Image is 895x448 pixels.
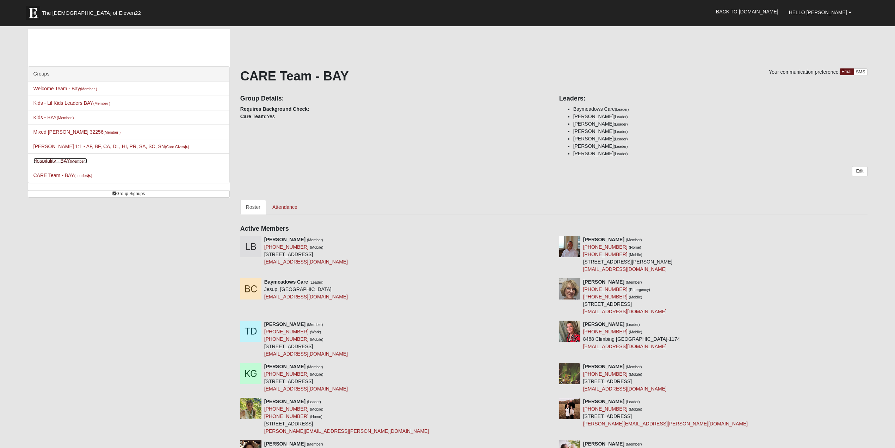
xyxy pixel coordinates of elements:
a: [PHONE_NUMBER] [264,244,309,250]
a: [PHONE_NUMBER] [583,371,628,377]
strong: [PERSON_NAME] [583,279,624,285]
small: (Work) [310,330,321,334]
a: [PERSON_NAME][EMAIL_ADDRESS][PERSON_NAME][DOMAIN_NAME] [264,428,429,434]
a: Back to [DOMAIN_NAME] [711,3,784,20]
a: [PHONE_NUMBER] [264,413,309,419]
li: [PERSON_NAME] [573,128,868,135]
small: (Member) [626,280,642,284]
a: [EMAIL_ADDRESS][DOMAIN_NAME] [583,386,667,392]
strong: [PERSON_NAME] [583,399,624,404]
small: (Leader) [614,137,628,141]
div: [STREET_ADDRESS] [264,321,348,358]
small: (Leader) [307,400,321,404]
a: [PERSON_NAME][EMAIL_ADDRESS][PERSON_NAME][DOMAIN_NAME] [583,421,748,426]
a: Welcome Team - Bay(Member ) [33,86,97,91]
strong: Care Team: [240,114,267,119]
small: (Home) [310,414,322,419]
a: [EMAIL_ADDRESS][DOMAIN_NAME] [264,351,348,357]
small: (Emergency) [629,287,650,292]
small: (Leader) [626,400,640,404]
strong: [PERSON_NAME] [264,321,305,327]
div: [STREET_ADDRESS] [264,363,348,393]
small: (Mobile) [629,253,642,257]
small: (Mobile) [629,295,642,299]
a: [PHONE_NUMBER] [583,406,628,412]
div: Groups [28,67,229,81]
small: (Leader) [614,115,628,119]
a: Hospitality - BAY(Member ) [33,158,87,164]
small: (Member) [626,238,642,242]
li: [PERSON_NAME] [573,120,868,128]
small: (Mobile) [629,372,642,376]
a: Edit [852,166,867,176]
div: 8468 Climbing [GEOGRAPHIC_DATA]-1174 [583,321,680,350]
img: Eleven22 logo [26,6,40,20]
li: [PERSON_NAME] [573,143,868,150]
li: [PERSON_NAME] [573,150,868,157]
a: [PHONE_NUMBER] [264,329,309,334]
small: (Mobile) [310,372,323,376]
a: Attendance [267,200,303,214]
strong: [PERSON_NAME] [583,321,624,327]
strong: Baymeadows Care [264,279,308,285]
small: (Leader ) [74,174,92,178]
div: [STREET_ADDRESS] [264,398,429,435]
a: Kids - Lil Kids Leaders BAY(Member ) [33,100,111,106]
small: (Mobile) [629,407,642,411]
a: CARE Team - BAY(Leader) [33,172,92,178]
a: The [DEMOGRAPHIC_DATA] of Eleven22 [23,2,163,20]
a: [EMAIL_ADDRESS][DOMAIN_NAME] [583,309,667,314]
h4: Group Details: [240,95,549,103]
span: The [DEMOGRAPHIC_DATA] of Eleven22 [42,10,141,17]
a: [EMAIL_ADDRESS][DOMAIN_NAME] [264,386,348,392]
small: (Member ) [93,101,110,105]
a: [PHONE_NUMBER] [583,294,628,299]
a: [PHONE_NUMBER] [264,406,309,412]
div: [STREET_ADDRESS][PERSON_NAME] [583,236,673,273]
strong: [PERSON_NAME] [264,237,305,242]
a: [PERSON_NAME] 1:1 - AF, BF, CA, DL, HI, PR, SA, SC, SN(Care Giver) [33,144,189,149]
small: (Leader) [614,122,628,126]
strong: [PERSON_NAME] [264,364,305,369]
div: [STREET_ADDRESS] [264,236,348,266]
small: (Leader) [614,129,628,134]
small: (Mobile) [310,407,323,411]
strong: [PERSON_NAME] [583,237,624,242]
a: Email [840,68,854,75]
a: Kids - BAY(Member ) [33,115,74,120]
small: (Member ) [70,159,87,163]
strong: Requires Background Check: [240,106,309,112]
a: [EMAIL_ADDRESS][DOMAIN_NAME] [264,259,348,265]
a: SMS [854,68,868,76]
a: [PHONE_NUMBER] [264,371,309,377]
h1: CARE Team - BAY [240,68,868,84]
small: (Mobile) [310,337,323,341]
small: (Mobile) [629,330,642,334]
a: Mixed [PERSON_NAME] 32256(Member ) [33,129,121,135]
a: [PHONE_NUMBER] [583,252,628,257]
a: [EMAIL_ADDRESS][DOMAIN_NAME] [583,344,667,349]
small: (Leader) [309,280,323,284]
div: Yes [235,90,554,120]
a: [PHONE_NUMBER] [583,329,628,334]
li: [PERSON_NAME] [573,135,868,143]
a: Hello [PERSON_NAME] [784,4,857,21]
strong: [PERSON_NAME] [583,364,624,369]
li: Baymeadows Care [573,105,868,113]
a: [PHONE_NUMBER] [583,244,628,250]
small: (Member ) [104,130,121,134]
small: (Home) [629,245,641,249]
a: [PHONE_NUMBER] [583,286,628,292]
a: [PHONE_NUMBER] [264,336,309,342]
div: Jesup, [GEOGRAPHIC_DATA] [264,278,348,301]
li: [PERSON_NAME] [573,113,868,120]
small: (Member ) [80,87,97,91]
a: Roster [240,200,266,214]
div: [STREET_ADDRESS] [583,398,748,428]
small: (Leader) [614,152,628,156]
small: (Mobile) [310,245,323,249]
a: Group Signups [28,190,230,198]
span: Your communication preference: [769,69,840,75]
small: (Member) [626,365,642,369]
small: (Member ) [57,116,74,120]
